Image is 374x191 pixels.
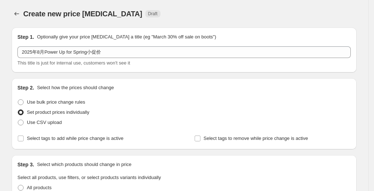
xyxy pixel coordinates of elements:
span: This title is just for internal use, customers won't see it [17,60,130,66]
span: Use CSV upload [27,120,62,125]
h2: Step 1. [17,33,34,41]
span: Select tags to remove while price change is active [204,136,308,141]
span: All products [27,185,52,190]
span: Use bulk price change rules [27,99,85,105]
h2: Step 3. [17,161,34,168]
span: Set product prices individually [27,109,89,115]
p: Select which products should change in price [37,161,131,168]
span: Select tags to add while price change is active [27,136,123,141]
p: Optionally give your price [MEDICAL_DATA] a title (eg "March 30% off sale on boots") [37,33,216,41]
span: Create new price [MEDICAL_DATA] [23,10,142,18]
p: Select how the prices should change [37,84,114,91]
h2: Step 2. [17,84,34,91]
input: 30% off holiday sale [17,46,351,58]
span: Draft [148,11,158,17]
button: Price change jobs [12,9,22,19]
span: Select all products, use filters, or select products variants individually [17,175,161,180]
